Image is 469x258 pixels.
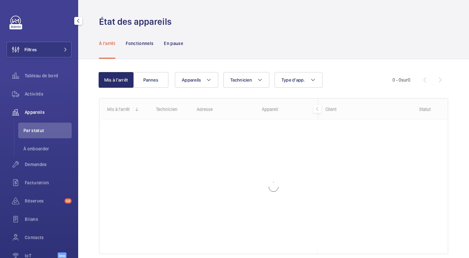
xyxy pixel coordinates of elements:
span: Appareils [25,109,72,115]
p: En pause [164,40,183,47]
span: Demandes [25,161,72,168]
span: Réserves [25,198,62,204]
span: 58 [64,198,72,204]
h1: État des appareils [99,16,176,28]
button: Appareils [175,72,218,88]
span: 0 - 0 0 [392,78,410,82]
span: Activités [25,91,72,97]
span: sur [401,77,408,83]
span: Facturation [25,179,72,186]
span: Technicien [230,77,252,83]
button: Mis à l'arrêt [98,72,134,88]
span: Bilans [25,216,72,222]
span: Tableau de bord [25,72,72,79]
button: Type d'app. [275,72,322,88]
button: Filtres [7,42,72,57]
p: À l'arrêt [99,40,115,47]
p: Fonctionnels [126,40,153,47]
button: Pannes [133,72,168,88]
span: À onboarder [23,145,72,152]
span: Type d'app. [281,77,305,83]
span: Par statut [23,127,72,134]
span: Filtres [24,46,37,53]
button: Technicien [223,72,269,88]
span: Appareils [182,77,201,83]
span: Contacts [25,234,72,241]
